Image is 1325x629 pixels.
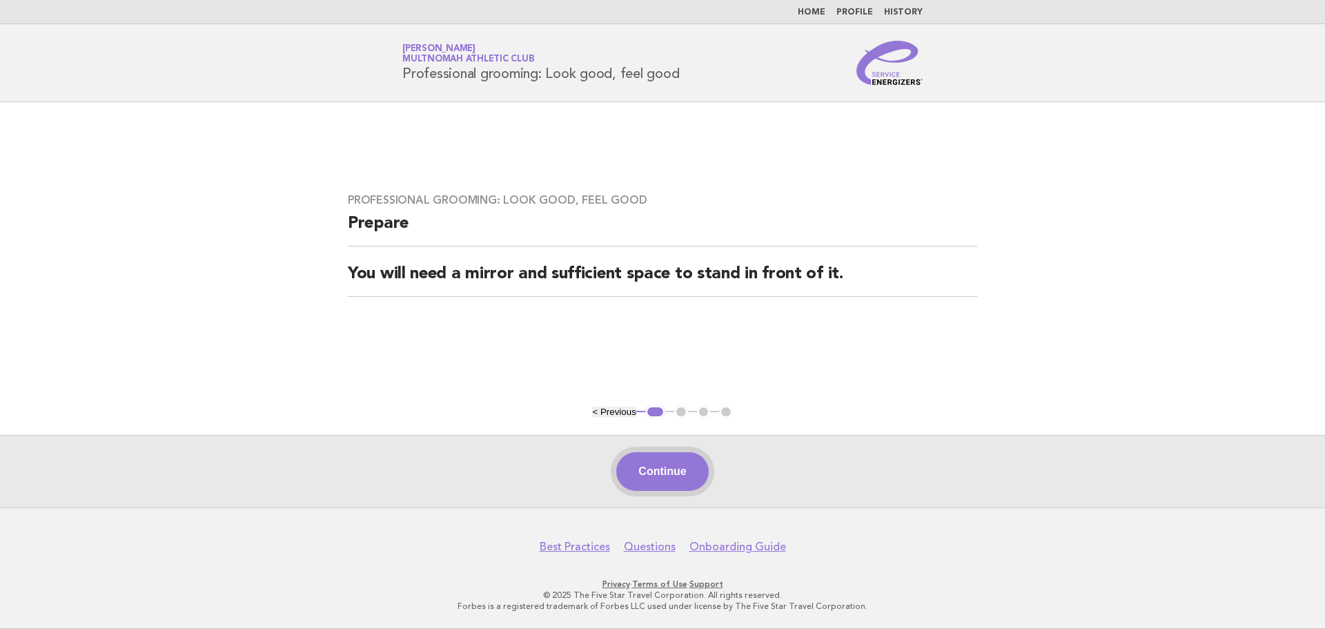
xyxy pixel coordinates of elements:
[348,263,977,297] h2: You will need a mirror and sufficient space to stand in front of it.
[836,8,873,17] a: Profile
[240,590,1085,601] p: © 2025 The Five Star Travel Corporation. All rights reserved.
[240,579,1085,590] p: · ·
[348,193,977,207] h3: Professional grooming: Look good, feel good
[884,8,923,17] a: History
[348,213,977,246] h2: Prepare
[240,601,1085,612] p: Forbes is a registered trademark of Forbes LLC used under license by The Five Star Travel Corpora...
[402,44,534,64] a: [PERSON_NAME]Multnomah Athletic Club
[856,41,923,85] img: Service Energizers
[616,452,708,491] button: Continue
[798,8,825,17] a: Home
[689,579,723,589] a: Support
[540,540,610,554] a: Best Practices
[645,405,665,419] button: 1
[602,579,630,589] a: Privacy
[402,55,534,64] span: Multnomah Athletic Club
[402,45,679,81] h1: Professional grooming: Look good, feel good
[689,540,786,554] a: Onboarding Guide
[632,579,687,589] a: Terms of Use
[592,407,636,417] button: < Previous
[624,540,676,554] a: Questions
